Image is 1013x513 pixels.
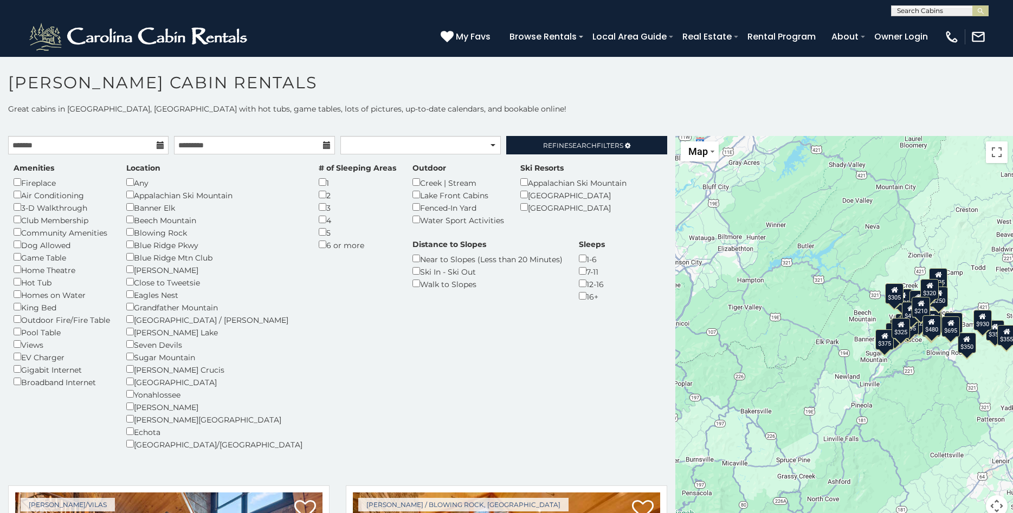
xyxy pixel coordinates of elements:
[126,425,302,438] div: Echota
[14,213,110,226] div: Club Membership
[14,276,110,288] div: Hot Tub
[958,332,976,353] div: $350
[986,320,1004,340] div: $355
[412,277,563,290] div: Walk to Slopes
[14,263,110,276] div: Home Theatre
[319,176,396,189] div: 1
[14,226,110,238] div: Community Amenities
[412,213,504,226] div: Water Sport Activities
[319,226,396,238] div: 5
[826,27,864,46] a: About
[922,316,940,336] div: $315
[14,313,110,326] div: Outdoor Fire/Fire Table
[126,338,302,350] div: Seven Devils
[921,278,939,299] div: $320
[319,163,396,173] label: # of Sleeping Areas
[14,375,110,388] div: Broadband Internet
[923,310,941,330] div: $395
[126,413,302,425] div: [PERSON_NAME][GEOGRAPHIC_DATA]
[869,27,933,46] a: Owner Login
[14,301,110,313] div: King Bed
[126,388,302,400] div: Yonahlossee
[909,290,928,311] div: $565
[14,189,110,201] div: Air Conditioning
[412,201,504,213] div: Fenced-In Yard
[412,252,563,265] div: Near to Slopes (Less than 20 Minutes)
[14,163,54,173] label: Amenities
[886,323,905,343] div: $330
[579,290,605,302] div: 16+
[520,163,564,173] label: Ski Resorts
[520,189,627,201] div: [GEOGRAPHIC_DATA]
[14,251,110,263] div: Game Table
[14,350,110,363] div: EV Charger
[579,239,605,250] label: Sleeps
[456,30,491,43] span: My Favs
[126,326,302,338] div: [PERSON_NAME] Lake
[886,283,904,303] div: $305
[14,363,110,375] div: Gigabit Internet
[126,288,302,301] div: Eagles Nest
[912,296,931,317] div: $210
[412,189,504,201] div: Lake Front Cabins
[14,326,110,338] div: Pool Table
[520,176,627,189] div: Appalachian Ski Mountain
[930,268,948,288] div: $525
[358,498,569,511] a: [PERSON_NAME] / Blowing Rock, [GEOGRAPHIC_DATA]
[14,201,110,213] div: 3-D Walkthrough
[126,176,302,189] div: Any
[21,498,115,511] a: [PERSON_NAME]/Vilas
[126,313,302,326] div: [GEOGRAPHIC_DATA] / [PERSON_NAME]
[930,287,949,307] div: $250
[942,316,960,336] div: $695
[681,141,719,161] button: Change map style
[319,213,396,226] div: 4
[126,438,302,450] div: [GEOGRAPHIC_DATA]/[GEOGRAPHIC_DATA]
[892,317,911,338] div: $325
[587,27,672,46] a: Local Area Guide
[126,201,302,213] div: Banner Elk
[911,309,929,330] div: $225
[677,27,737,46] a: Real Estate
[579,265,605,277] div: 7-11
[412,176,504,189] div: Creek | Stream
[922,315,941,336] div: $480
[579,252,605,265] div: 1-6
[126,226,302,238] div: Blowing Rock
[126,251,302,263] div: Blue Ridge Mtn Club
[412,239,486,250] label: Distance to Slopes
[126,363,302,375] div: [PERSON_NAME] Crucis
[319,238,396,251] div: 6 or more
[27,21,252,53] img: White-1-2.png
[126,375,302,388] div: [GEOGRAPHIC_DATA]
[520,201,627,213] div: [GEOGRAPHIC_DATA]
[412,265,563,277] div: Ski In - Ski Out
[506,136,667,154] a: RefineSearchFilters
[126,238,302,251] div: Blue Ridge Pkwy
[688,146,708,157] span: Map
[126,350,302,363] div: Sugar Mountain
[569,141,597,150] span: Search
[742,27,821,46] a: Rental Program
[944,312,963,333] div: $380
[126,276,302,288] div: Close to Tweetsie
[973,309,992,330] div: $930
[14,338,110,350] div: Views
[944,29,959,44] img: phone-regular-white.png
[126,301,302,313] div: Grandfather Mountain
[14,288,110,301] div: Homes on Water
[126,163,160,173] label: Location
[126,263,302,276] div: [PERSON_NAME]
[504,27,582,46] a: Browse Rentals
[14,176,110,189] div: Fireplace
[319,201,396,213] div: 3
[543,141,623,150] span: Refine Filters
[902,302,920,322] div: $410
[441,30,493,44] a: My Favs
[876,329,894,350] div: $375
[412,163,446,173] label: Outdoor
[126,400,302,413] div: [PERSON_NAME]
[971,29,986,44] img: mail-regular-white.png
[579,277,605,290] div: 12-16
[126,189,302,201] div: Appalachian Ski Mountain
